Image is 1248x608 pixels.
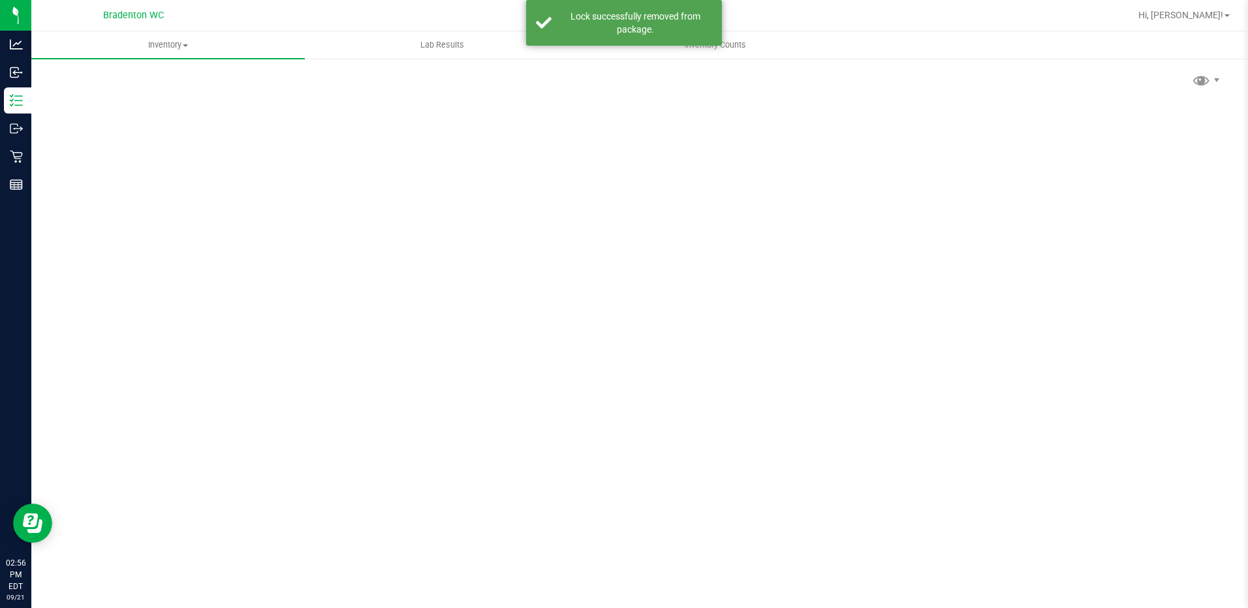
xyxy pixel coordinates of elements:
[103,10,164,21] span: Bradenton WC
[1138,10,1223,20] span: Hi, [PERSON_NAME]!
[10,38,23,51] inline-svg: Analytics
[10,122,23,135] inline-svg: Outbound
[13,504,52,543] iframe: Resource center
[10,178,23,191] inline-svg: Reports
[6,557,25,592] p: 02:56 PM EDT
[403,39,482,51] span: Lab Results
[559,10,712,36] div: Lock successfully removed from package.
[305,31,578,59] a: Lab Results
[10,94,23,107] inline-svg: Inventory
[6,592,25,602] p: 09/21
[10,66,23,79] inline-svg: Inbound
[10,150,23,163] inline-svg: Retail
[31,31,305,59] a: Inventory
[31,39,305,51] span: Inventory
